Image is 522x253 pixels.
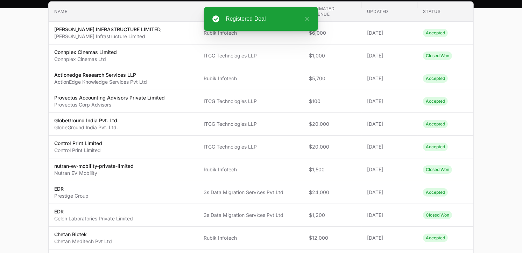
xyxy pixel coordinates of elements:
span: Rubik Infotech [204,234,298,241]
span: Rubik Infotech [204,75,298,82]
span: $12,000 [309,234,356,241]
span: Rubik Infotech [204,29,298,36]
span: $1,200 [309,212,356,219]
span: ITCG Technologies LLP [204,98,298,105]
span: [DATE] [367,75,412,82]
p: Provectus Corp Advisors [54,101,165,108]
span: ITCG Technologies LLP [204,52,298,59]
p: Connplex Cinemas Ltd [54,56,117,63]
div: Registered Deal [226,15,301,23]
th: Name [49,2,198,22]
span: $1,000 [309,52,356,59]
p: Control Print Limited [54,147,102,154]
p: Prestige Group [54,192,89,199]
p: EDR [54,185,89,192]
p: Connplex Cinemas Limited [54,49,117,56]
p: Nutran EV Mobility [54,170,134,177]
span: 3s Data Migration Services Pvt Ltd [204,189,298,196]
span: [DATE] [367,166,412,173]
span: [DATE] [367,143,412,150]
span: ITCG Technologies LLP [204,143,298,150]
span: $20,000 [309,121,356,128]
span: [DATE] [367,234,412,241]
span: $6,000 [309,29,356,36]
th: Estimated revenue [303,2,361,22]
th: Status [417,2,473,22]
button: close [301,15,310,23]
th: Partner [198,2,304,22]
span: [DATE] [367,29,412,36]
span: [DATE] [367,121,412,128]
p: Chetan Meditech Pvt Ltd [54,238,112,245]
p: EDR [54,208,133,215]
span: [DATE] [367,189,412,196]
p: [PERSON_NAME] Infrastructure Limited [54,33,162,40]
p: Actionedge Research Services LLP [54,71,147,78]
span: $20,000 [309,143,356,150]
span: 3s Data Migration Services Pvt Ltd [204,212,298,219]
p: Provectus Accounting Advisors Private Limited [54,94,165,101]
span: $5,700 [309,75,356,82]
th: Updated [361,2,417,22]
p: Control Print Limited [54,140,102,147]
span: [DATE] [367,98,412,105]
span: Rubik Infotech [204,166,298,173]
span: [DATE] [367,212,412,219]
p: Celon Laboratories Private Limited [54,215,133,222]
p: GlobeGround India Pvt. Ltd. [54,124,119,131]
p: Chetan Biotek [54,231,112,238]
p: nutran-ev-mobility-private-limited [54,163,134,170]
p: GlobeGround India Pvt. Ltd. [54,117,119,124]
p: [PERSON_NAME] INFRASTRUCTURE LIMITED, [54,26,162,33]
span: $24,000 [309,189,356,196]
span: $1,500 [309,166,356,173]
span: ITCG Technologies LLP [204,121,298,128]
p: ActionEdge Knowledge Services Pvt Ltd [54,78,147,86]
span: $100 [309,98,356,105]
span: [DATE] [367,52,412,59]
